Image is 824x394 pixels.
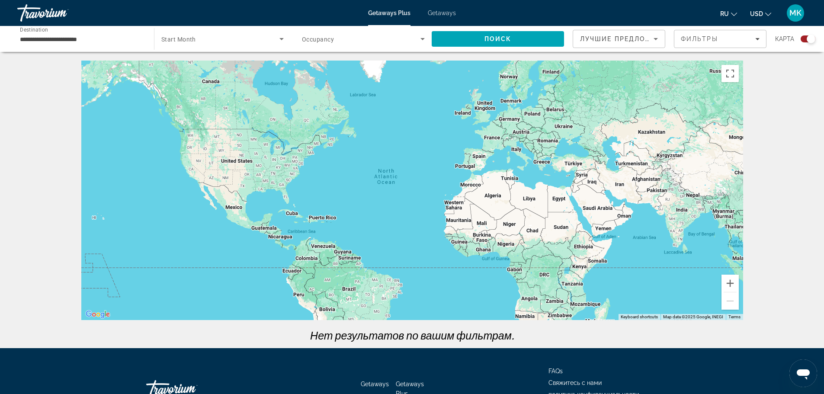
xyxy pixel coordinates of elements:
button: Zoom out [721,292,739,310]
iframe: Button to launch messaging window [789,359,817,387]
mat-select: Sort by [580,34,658,44]
span: ru [720,10,729,17]
span: Map data ©2025 Google, INEGI [663,314,723,319]
button: Keyboard shortcuts [621,314,658,320]
span: Лучшие предложения [580,35,672,42]
span: MK [789,9,802,17]
button: User Menu [784,4,807,22]
button: Zoom in [721,275,739,292]
a: Getaways [428,10,456,16]
a: Свяжитесь с нами [548,379,602,386]
span: Destination [20,26,48,32]
a: Getaways [361,381,389,388]
a: Getaways Plus [368,10,410,16]
button: Toggle fullscreen view [721,65,739,82]
span: Фильтры [681,35,718,42]
a: Travorium [17,2,104,24]
button: Search [432,31,564,47]
input: Select destination [20,34,143,45]
p: Нет результатов по вашим фильтрам. [77,329,747,342]
span: Start Month [161,36,196,43]
span: карта [775,33,794,45]
a: FAQs [548,368,563,375]
button: Filters [674,30,766,48]
a: Terms (opens in new tab) [728,314,741,319]
span: USD [750,10,763,17]
img: Google [83,309,112,320]
button: Change language [720,7,737,20]
span: Occupancy [302,36,334,43]
span: Поиск [484,35,512,42]
a: Open this area in Google Maps (opens a new window) [83,309,112,320]
button: Change currency [750,7,771,20]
